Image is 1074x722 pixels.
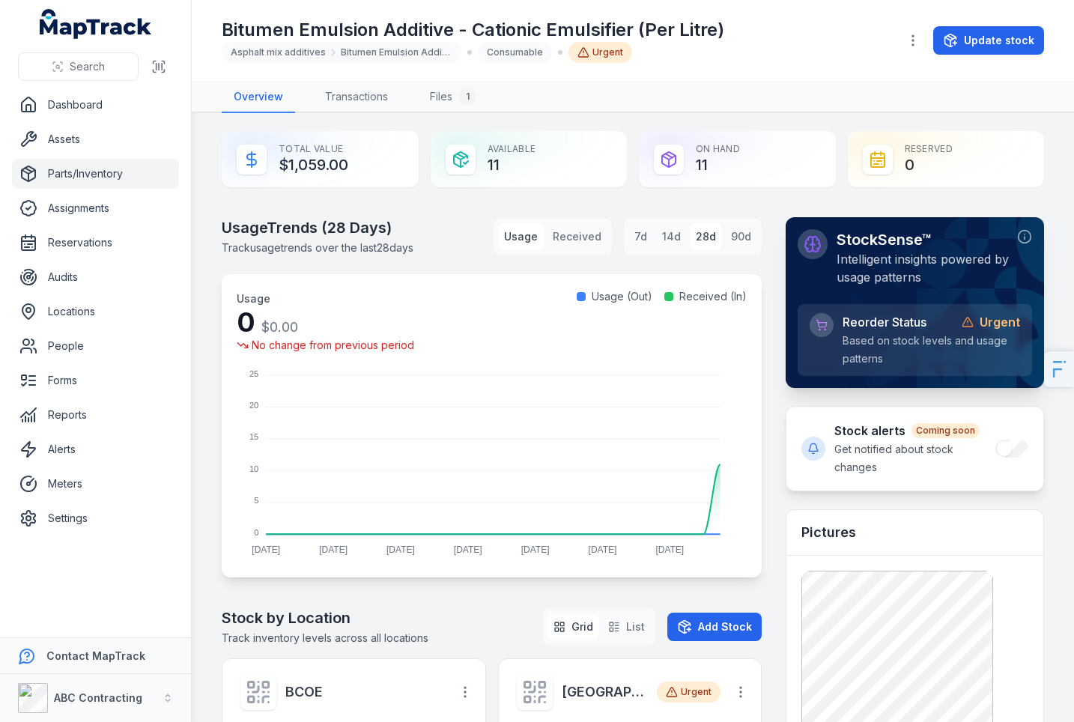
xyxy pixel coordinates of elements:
[222,607,428,628] h2: Stock by Location
[254,496,258,505] tspan: 5
[834,422,995,440] h4: Stock alerts
[12,228,179,258] a: Reservations
[837,229,1032,250] h2: StockSense™
[261,319,298,335] span: $0.00
[222,217,413,238] h2: Usage Trends ( 28 Days)
[12,400,179,430] a: Reports
[843,334,1007,365] span: Based on stock levels and usage patterns
[341,46,452,58] span: Bitumen Emulsion Additive
[40,9,152,39] a: MapTrack
[933,26,1044,55] button: Update stock
[249,369,258,378] tspan: 25
[70,59,105,74] span: Search
[12,434,179,464] a: Alerts
[834,443,953,473] span: Get notified about stock changes
[628,223,653,250] button: 7d
[237,307,414,338] div: 0
[562,682,646,703] a: [GEOGRAPHIC_DATA]
[319,544,348,555] tspan: [DATE]
[837,252,1009,285] span: Intelligent insights powered by usage patterns
[285,682,439,703] a: BCOE
[656,223,687,250] button: 14d
[12,365,179,395] a: Forms
[12,90,179,120] a: Dashboard
[12,262,179,292] a: Audits
[252,338,414,353] span: No change from previous period
[222,82,295,113] a: Overview
[655,544,684,555] tspan: [DATE]
[222,18,724,42] h1: Bitumen Emulsion Additive - Cationic Emulsifier (Per Litre)
[252,544,280,555] tspan: [DATE]
[12,159,179,189] a: Parts/Inventory
[521,544,550,555] tspan: [DATE]
[54,691,142,704] strong: ABC Contracting
[478,42,552,63] div: Consumable
[725,223,757,250] button: 90d
[12,331,179,361] a: People
[418,82,488,113] a: Files1
[657,682,720,703] div: Urgent
[498,223,544,250] button: Usage
[237,292,270,305] span: Usage
[313,82,400,113] a: Transactions
[231,46,326,58] span: Asphalt mix additives
[667,613,762,641] button: Add Stock
[592,289,652,304] span: Usage (Out)
[589,544,617,555] tspan: [DATE]
[12,503,179,533] a: Settings
[547,613,599,640] button: Grid
[254,528,258,537] tspan: 0
[690,223,722,250] button: 28d
[12,124,179,154] a: Assets
[547,223,607,250] button: Received
[222,631,428,644] span: Track inventory levels across all locations
[249,432,258,441] tspan: 15
[454,544,482,555] tspan: [DATE]
[843,313,926,331] span: Reorder Status
[222,241,413,254] span: Track usage trends over the last 28 days
[679,289,747,304] span: Received (In)
[249,401,258,410] tspan: 20
[18,52,139,81] button: Search
[46,649,145,662] strong: Contact MapTrack
[911,423,980,438] div: Coming soon
[386,544,415,555] tspan: [DATE]
[12,297,179,327] a: Locations
[980,313,1020,331] strong: Urgent
[12,469,179,499] a: Meters
[249,464,258,473] tspan: 10
[458,88,476,106] div: 1
[568,42,632,63] div: Urgent
[801,522,856,543] h3: Pictures
[602,613,651,640] button: List
[12,193,179,223] a: Assignments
